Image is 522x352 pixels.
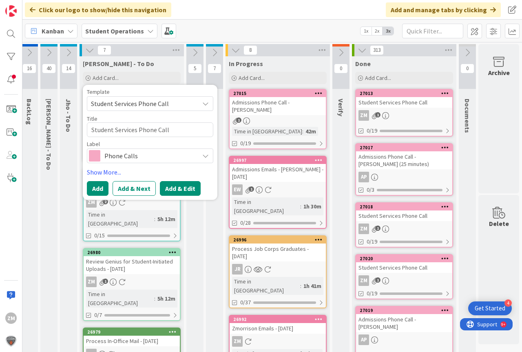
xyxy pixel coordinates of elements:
div: 27017 [356,144,452,151]
div: Delete [489,219,509,228]
div: 26996 [230,236,326,244]
img: Visit kanbanzone.com [5,5,17,17]
div: 26979 [87,329,180,335]
div: Time in [GEOGRAPHIC_DATA] [232,277,300,295]
span: 2x [372,27,383,35]
span: Add Card... [93,74,119,82]
span: : [300,202,301,211]
div: 9+ [41,3,45,10]
div: EW [232,184,243,195]
div: ZM [86,277,97,287]
div: 5h 12m [155,215,177,224]
div: 27013Student Services Phone Call [356,90,452,108]
span: Phone Calls [104,150,195,162]
div: 26980 [84,249,180,256]
textarea: Student Services Phone Call [87,122,213,137]
a: 26980Review Genius for Student-Initiated Uploads - [DATE]ZMTime in [GEOGRAPHIC_DATA]:5h 12m0/7 [83,248,181,321]
div: 26992 [233,317,326,322]
div: 42m [303,127,318,136]
div: EW [230,184,326,195]
a: 27017Admissions Phone Call - [PERSON_NAME] (25 minutes)AP0/3 [355,143,453,196]
div: 1h 30m [301,202,323,211]
div: Open Get Started checklist, remaining modules: 4 [468,301,512,315]
div: 5h 12m [155,294,177,303]
button: Add [87,181,108,196]
div: 27013 [356,90,452,97]
b: Student Operations [85,27,144,35]
span: 8 [243,45,257,55]
div: Review Genius for Student-Initiated Uploads - [DATE] [84,256,180,274]
span: 0 [460,64,474,73]
div: 26979 [84,328,180,336]
div: AP [358,334,369,345]
div: ZM [358,224,369,234]
div: Time in [GEOGRAPHIC_DATA] [86,210,154,228]
span: 1 [375,112,380,117]
span: : [302,127,303,136]
div: JR [230,264,326,275]
div: JR [232,264,243,275]
div: 27020 [356,255,452,262]
div: Process In-Office Mail - [DATE] [84,336,180,346]
button: Add & Edit [160,181,201,196]
span: 0/19 [367,126,377,135]
div: Admissions Phone Call - [PERSON_NAME] (25 minutes) [356,151,452,169]
div: 26979Process In-Office Mail - [DATE] [84,328,180,346]
div: 26997Admissions Emails - [PERSON_NAME] - [DATE] [230,157,326,182]
span: 14 [62,64,75,73]
div: Process Job Corps Graduates - [DATE] [230,244,326,261]
div: AP [356,172,452,182]
span: Verify [337,99,345,116]
div: 26980Review Genius for Student-Initiated Uploads - [DATE] [84,249,180,274]
div: 26980 [87,250,180,255]
div: ZM [356,275,452,286]
div: Click our logo to show/hide this navigation [25,2,171,17]
div: 27018Student Services Phone Call [356,203,452,221]
span: Label [87,141,100,147]
a: 27013Student Services Phone CallZM0/19 [355,89,453,137]
span: 1 [236,117,241,123]
div: ZM [356,110,452,121]
span: 0/7 [94,311,102,319]
span: 7 [208,64,221,73]
div: 27015 [230,90,326,97]
div: ZM [232,336,243,347]
span: Kanban [42,26,64,36]
span: : [154,215,155,224]
div: 27019 [356,307,452,314]
span: 0/15 [94,231,105,240]
div: ZM [358,275,369,286]
div: 26997 [230,157,326,164]
div: Student Services Phone Call [356,97,452,108]
span: 1 [375,277,380,283]
div: Admissions Phone Call - [PERSON_NAME] [356,314,452,332]
div: Zmorrison Emails - [DATE] [230,323,326,334]
span: 0/3 [367,186,374,194]
span: Template [87,89,110,95]
div: 27015Admissions Phone Call - [PERSON_NAME] [230,90,326,115]
span: 0/19 [240,139,251,148]
div: 27017Admissions Phone Call - [PERSON_NAME] (25 minutes) [356,144,452,169]
span: 0/19 [367,237,377,246]
input: Quick Filter... [402,24,463,38]
div: 27018 [360,204,452,210]
div: Admissions Emails - [PERSON_NAME] - [DATE] [230,164,326,182]
span: 5 [188,64,202,73]
span: 2 [103,199,108,204]
a: 27020Student Services Phone CallZM0/19 [355,254,453,299]
div: Student Services Phone Call [356,262,452,273]
div: 27019 [360,308,452,313]
div: 4 [504,299,512,307]
div: ZM [230,336,326,347]
span: Student Services Phone Call [91,98,193,109]
div: ZM [358,110,369,121]
div: 27020 [360,256,452,261]
div: 27017 [360,145,452,151]
a: 27015Admissions Phone Call - [PERSON_NAME]Time in [GEOGRAPHIC_DATA]:42m0/19 [229,89,327,149]
div: ZM [356,224,452,234]
a: 26996Process Job Corps Graduates - [DATE]JRTime in [GEOGRAPHIC_DATA]:1h 41m0/37 [229,235,327,308]
div: 27019Admissions Phone Call - [PERSON_NAME] [356,307,452,332]
div: Time in [GEOGRAPHIC_DATA] [86,290,154,308]
div: Get Started [475,304,505,312]
div: 27018 [356,203,452,210]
